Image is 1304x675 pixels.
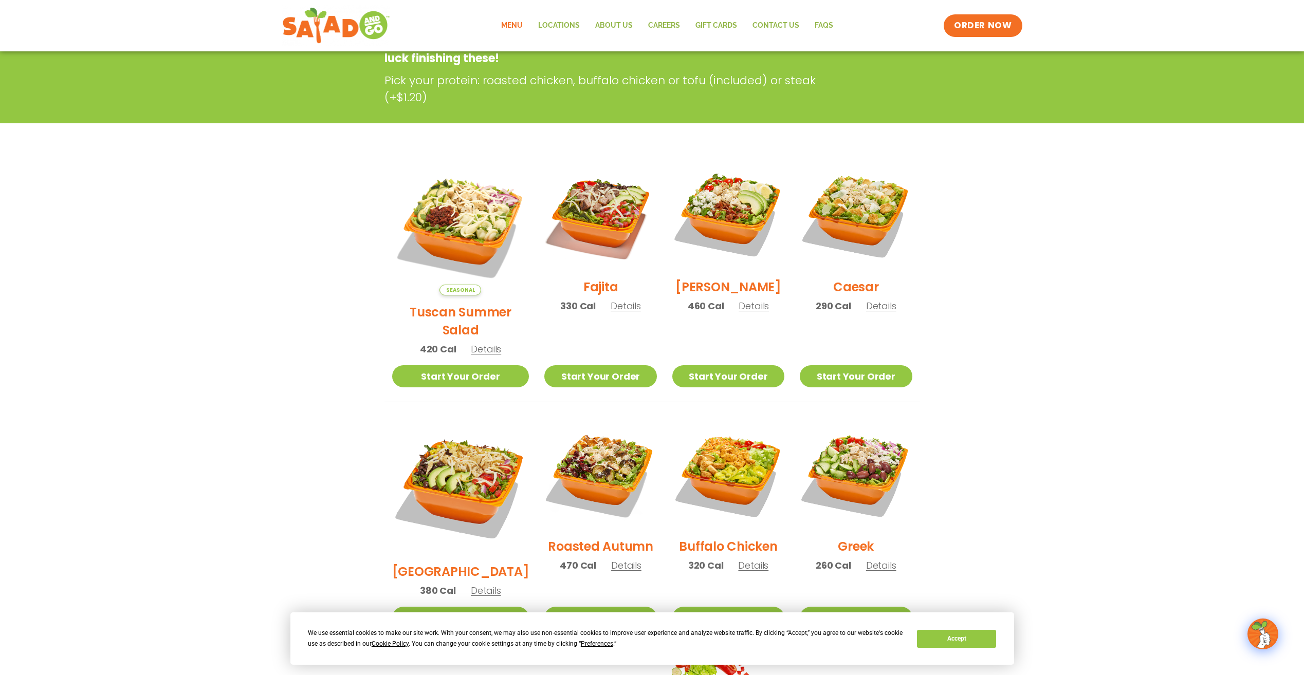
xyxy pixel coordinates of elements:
[800,607,912,629] a: Start Your Order
[290,612,1014,665] div: Cookie Consent Prompt
[800,418,912,530] img: Product photo for Greek Salad
[672,607,784,629] a: Start Your Order
[739,299,769,312] span: Details
[581,640,613,647] span: Preferences
[816,299,851,313] span: 290 Cal
[493,14,530,38] a: Menu
[530,14,587,38] a: Locations
[392,563,529,580] h2: [GEOGRAPHIC_DATA]
[611,299,641,312] span: Details
[866,299,896,312] span: Details
[688,558,724,572] span: 320 Cal
[611,559,641,572] span: Details
[420,342,456,356] span: 420 Cal
[544,418,656,530] img: Product photo for Roasted Autumn Salad
[672,365,784,387] a: Start Your Order
[471,584,501,597] span: Details
[587,14,640,38] a: About Us
[688,14,745,38] a: GIFT CARDS
[493,14,841,38] nav: Menu
[672,418,784,530] img: Product photo for Buffalo Chicken Salad
[544,607,656,629] a: Start Your Order
[392,303,529,339] h2: Tuscan Summer Salad
[672,158,784,270] img: Product photo for Cobb Salad
[917,630,996,648] button: Accept
[308,628,905,649] div: We use essential cookies to make our site work. With your consent, we may also use non-essential ...
[800,158,912,270] img: Product photo for Caesar Salad
[807,14,841,38] a: FAQs
[471,343,501,355] span: Details
[384,72,842,106] p: Pick your protein: roasted chicken, buffalo chicken or tofu (included) or steak (+$1.20)
[282,5,391,46] img: new-SAG-logo-768×292
[745,14,807,38] a: Contact Us
[954,20,1012,32] span: ORDER NOW
[392,607,529,629] a: Start Your Order
[372,640,409,647] span: Cookie Policy
[439,285,481,295] span: Seasonal
[544,365,656,387] a: Start Your Order
[833,278,879,296] h2: Caesar
[800,365,912,387] a: Start Your Order
[816,558,851,572] span: 260 Cal
[544,158,656,270] img: Product photo for Fajita Salad
[392,158,529,295] img: Product photo for Tuscan Summer Salad
[738,559,768,572] span: Details
[548,537,653,555] h2: Roasted Autumn
[560,558,596,572] span: 470 Cal
[392,418,529,555] img: Product photo for BBQ Ranch Salad
[866,559,896,572] span: Details
[679,537,777,555] h2: Buffalo Chicken
[944,14,1022,37] a: ORDER NOW
[392,365,529,387] a: Start Your Order
[583,278,618,296] h2: Fajita
[675,278,781,296] h2: [PERSON_NAME]
[1248,620,1277,648] img: wpChatIcon
[420,584,456,597] span: 380 Cal
[688,299,724,313] span: 460 Cal
[838,537,874,555] h2: Greek
[560,299,596,313] span: 330 Cal
[640,14,688,38] a: Careers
